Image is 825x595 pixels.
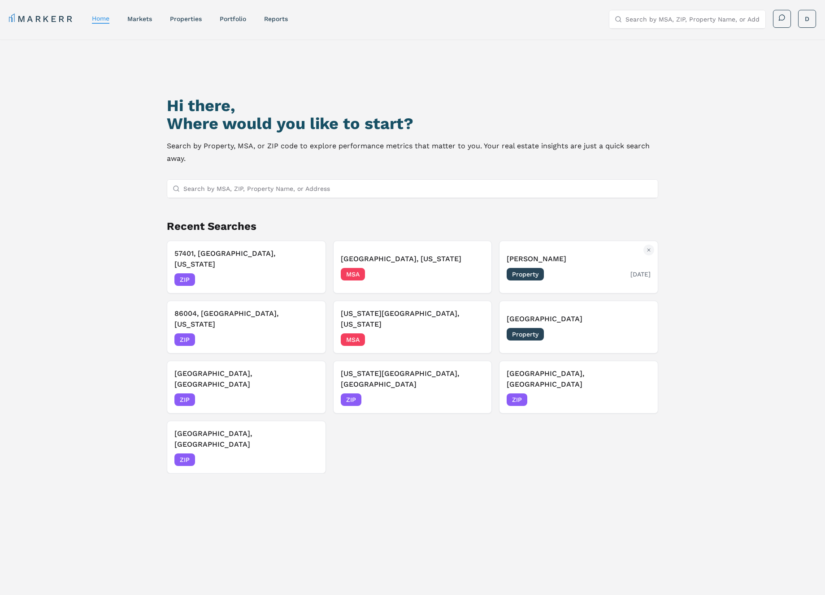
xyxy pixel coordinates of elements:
h1: Hi there, [167,97,658,115]
h3: [GEOGRAPHIC_DATA], [GEOGRAPHIC_DATA] [507,368,651,390]
button: Remove 86004, Flagstaff, Arizona86004, [GEOGRAPHIC_DATA], [US_STATE]ZIP[DATE] [167,301,326,354]
span: [DATE] [298,275,318,284]
input: Search by MSA, ZIP, Property Name, or Address [625,10,760,28]
span: ZIP [174,333,195,346]
h3: 57401, [GEOGRAPHIC_DATA], [US_STATE] [174,248,318,270]
a: reports [264,15,288,22]
h2: Recent Searches [167,219,658,233]
button: Remove Camden Phipps[PERSON_NAME]Property[DATE] [499,241,658,293]
a: markets [127,15,152,22]
h3: 86004, [GEOGRAPHIC_DATA], [US_STATE] [174,308,318,330]
span: [DATE] [630,330,651,339]
span: Property [507,328,544,341]
span: [DATE] [630,395,651,404]
button: Remove 57401, Aberdeen, South Dakota57401, [GEOGRAPHIC_DATA], [US_STATE]ZIP[DATE] [167,241,326,293]
span: [DATE] [298,335,318,344]
span: [DATE] [630,270,651,279]
button: Remove Westminster Square[GEOGRAPHIC_DATA]Property[DATE] [499,301,658,354]
button: Remove New York City, New York[US_STATE][GEOGRAPHIC_DATA], [US_STATE]MSA[DATE] [333,301,492,354]
h3: [GEOGRAPHIC_DATA], [GEOGRAPHIC_DATA] [174,368,318,390]
span: MSA [341,268,365,280]
span: [DATE] [298,395,318,404]
span: MSA [341,333,365,346]
button: Remove Tulsa, OK[GEOGRAPHIC_DATA], [GEOGRAPHIC_DATA]ZIP[DATE] [167,361,326,414]
input: Search by MSA, ZIP, Property Name, or Address [183,180,652,198]
a: MARKERR [9,13,74,25]
span: [DATE] [464,270,484,279]
span: D [805,14,809,23]
h3: [PERSON_NAME] [507,254,651,264]
span: ZIP [341,393,361,406]
button: Remove Camden Phipps [643,245,654,255]
span: [DATE] [464,335,484,344]
button: Remove Oklahoma City, OK[US_STATE][GEOGRAPHIC_DATA], [GEOGRAPHIC_DATA]ZIP[DATE] [333,361,492,414]
a: home [92,15,109,22]
span: Property [507,268,544,280]
span: ZIP [174,453,195,466]
h2: Where would you like to start? [167,115,658,133]
p: Search by Property, MSA, or ZIP code to explore performance metrics that matter to you. Your real... [167,140,658,165]
span: ZIP [174,393,195,406]
button: D [798,10,816,28]
button: Remove Charlotte, North Carolina[GEOGRAPHIC_DATA], [US_STATE]MSA[DATE] [333,241,492,293]
h3: [GEOGRAPHIC_DATA], [GEOGRAPHIC_DATA] [174,428,318,450]
h3: [US_STATE][GEOGRAPHIC_DATA], [US_STATE] [341,308,485,330]
span: ZIP [174,273,195,286]
h3: [GEOGRAPHIC_DATA], [US_STATE] [341,254,485,264]
button: Remove Tulsa, OK[GEOGRAPHIC_DATA], [GEOGRAPHIC_DATA]ZIP[DATE] [499,361,658,414]
h3: [GEOGRAPHIC_DATA] [507,314,651,324]
a: properties [170,15,202,22]
button: Remove Tulsa, OK[GEOGRAPHIC_DATA], [GEOGRAPHIC_DATA]ZIP[DATE] [167,421,326,474]
span: ZIP [507,393,527,406]
a: Portfolio [220,15,246,22]
span: [DATE] [298,455,318,464]
span: [DATE] [464,395,484,404]
h3: [US_STATE][GEOGRAPHIC_DATA], [GEOGRAPHIC_DATA] [341,368,485,390]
